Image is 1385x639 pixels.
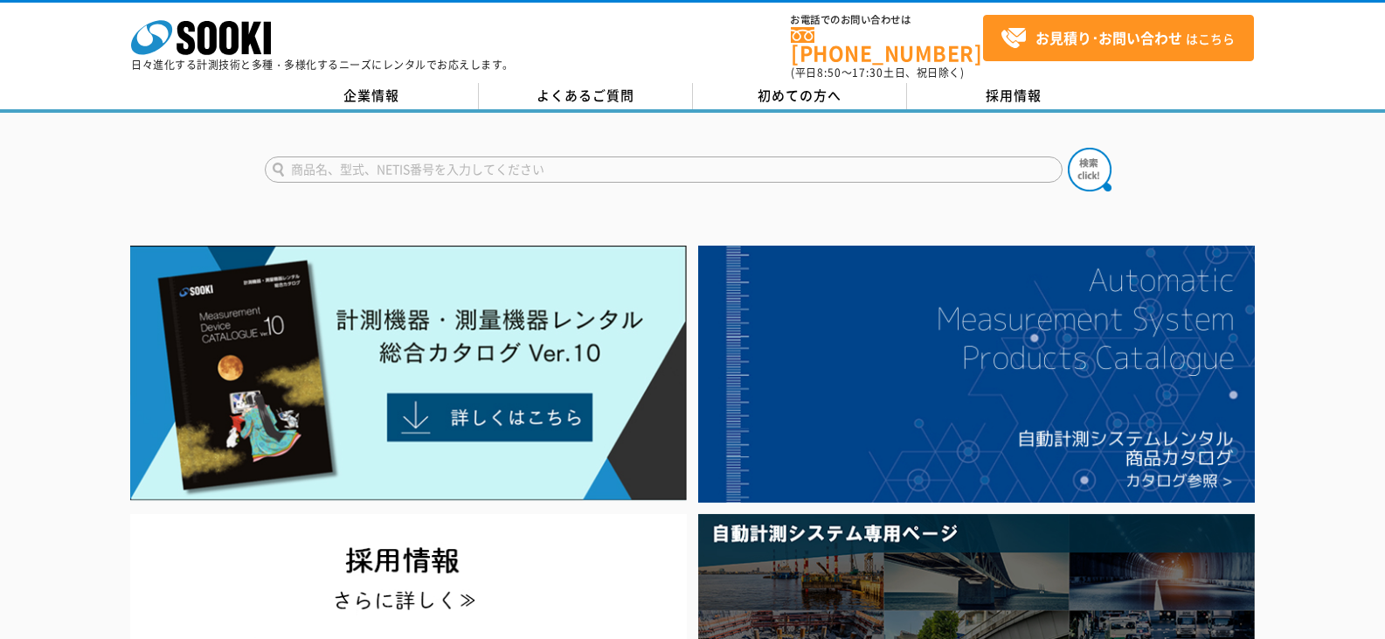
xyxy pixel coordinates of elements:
[1035,27,1182,48] strong: お見積り･お問い合わせ
[131,59,514,70] p: 日々進化する計測技術と多種・多様化するニーズにレンタルでお応えします。
[1001,25,1235,52] span: はこちら
[791,65,964,80] span: (平日 ～ 土日、祝日除く)
[265,156,1063,183] input: 商品名、型式、NETIS番号を入力してください
[791,27,983,63] a: [PHONE_NUMBER]
[698,246,1255,503] img: 自動計測システムカタログ
[852,65,883,80] span: 17:30
[479,83,693,109] a: よくあるご質問
[791,15,983,25] span: お電話でのお問い合わせは
[1068,148,1111,191] img: btn_search.png
[758,86,841,105] span: 初めての方へ
[265,83,479,109] a: 企業情報
[817,65,841,80] span: 8:50
[693,83,907,109] a: 初めての方へ
[907,83,1121,109] a: 採用情報
[130,246,687,501] img: Catalog Ver10
[983,15,1254,61] a: お見積り･お問い合わせはこちら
